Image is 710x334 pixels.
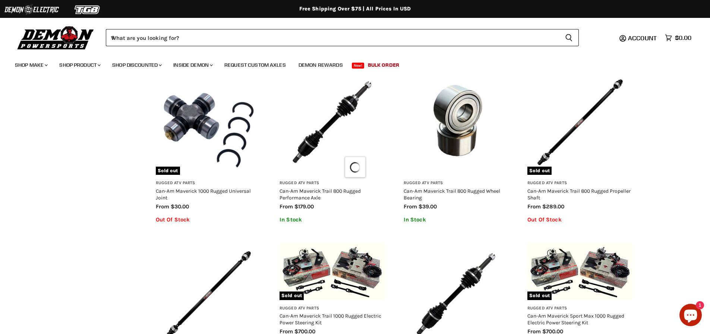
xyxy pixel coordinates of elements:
[527,70,633,175] img: Can-Am Maverick Trail 800 Rugged Propeller Shaft
[542,203,564,210] span: $289.00
[280,242,385,300] img: Can-Am Maverick Trail 1000 Rugged Electric Power Steering Kit
[280,70,385,175] img: Can-Am Maverick Trail 800 Rugged Performance Axle
[280,217,385,223] p: In Stock
[171,203,189,210] span: $30.00
[156,203,169,210] span: from
[404,203,417,210] span: from
[352,63,365,69] span: New!
[168,57,217,73] a: Inside Demon
[362,57,405,73] a: Bulk Order
[280,292,304,300] span: Sold out
[404,188,500,201] a: Can-Am Maverick Trail 800 Rugged Wheel Bearing
[404,70,509,175] img: Can-Am Maverick Trail 800 Rugged Wheel Bearing
[628,34,657,42] span: Account
[156,180,261,186] h3: Rugged ATV Parts
[527,242,633,300] a: Can-Am Maverick Sport Max 1000 Rugged Electric Power Steering KitSold out
[677,304,704,328] inbox-online-store-chat: Shopify online store chat
[280,306,385,311] h3: Rugged ATV Parts
[219,57,291,73] a: Request Custom Axles
[280,180,385,186] h3: Rugged ATV Parts
[106,29,579,46] form: Product
[9,54,690,73] ul: Main menu
[293,57,348,73] a: Demon Rewards
[527,180,633,186] h3: Rugged ATV Parts
[527,313,624,325] a: Can-Am Maverick Sport Max 1000 Rugged Electric Power Steering Kit
[404,180,509,186] h3: Rugged ATV Parts
[280,188,361,201] a: Can-Am Maverick Trail 800 Rugged Performance Axle
[527,306,633,311] h3: Rugged ATV Parts
[280,203,293,210] span: from
[54,57,105,73] a: Shop Product
[675,34,691,41] span: $0.00
[156,70,261,175] img: Can-Am Maverick 1000 Rugged Universal Joint
[527,292,552,300] span: Sold out
[156,217,261,223] p: Out Of Stock
[419,203,437,210] span: $39.00
[527,188,631,201] a: Can-Am Maverick Trail 800 Rugged Propeller Shaft
[404,217,509,223] p: In Stock
[527,203,541,210] span: from
[527,70,633,175] a: Can-Am Maverick Trail 800 Rugged Propeller ShaftSold out
[661,32,695,43] a: $0.00
[294,203,314,210] span: $179.00
[156,167,180,175] span: Sold out
[15,24,97,51] img: Demon Powersports
[4,3,60,17] img: Demon Electric Logo 2
[527,217,633,223] p: Out Of Stock
[106,29,559,46] input: When autocomplete results are available use up and down arrows to review and enter to select
[625,35,661,41] a: Account
[60,3,116,17] img: TGB Logo 2
[57,6,653,12] div: Free Shipping Over $75 | All Prices In USD
[527,167,552,175] span: Sold out
[156,70,261,175] a: Can-Am Maverick 1000 Rugged Universal JointSold out
[156,188,251,201] a: Can-Am Maverick 1000 Rugged Universal Joint
[107,57,166,73] a: Shop Discounted
[527,242,633,300] img: Can-Am Maverick Sport Max 1000 Rugged Electric Power Steering Kit
[280,242,385,300] a: Can-Am Maverick Trail 1000 Rugged Electric Power Steering KitSold out
[559,29,579,46] button: Search
[280,313,381,325] a: Can-Am Maverick Trail 1000 Rugged Electric Power Steering Kit
[9,57,52,73] a: Shop Make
